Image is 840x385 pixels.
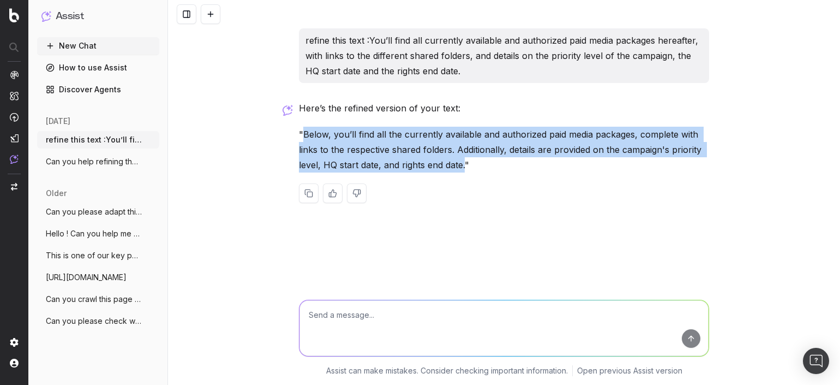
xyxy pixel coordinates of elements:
[37,81,159,98] a: Discover Agents
[10,112,19,122] img: Activation
[37,131,159,149] button: refine this text :You’ll find all curren
[46,228,142,239] span: Hello ! Can you help me write meta data
[46,116,70,127] span: [DATE]
[46,250,142,261] span: This is one of our key pages. Can you ch
[46,134,142,145] span: refine this text :You’ll find all curren
[46,188,67,199] span: older
[577,365,682,376] a: Open previous Assist version
[37,59,159,76] a: How to use Assist
[305,33,703,79] p: refine this text :You’ll find all currently available and authorized paid media packages hereafte...
[37,291,159,308] button: Can you crawl this page and give me the
[37,203,159,221] button: Can you please adapt this description fo
[46,316,142,327] span: Can you please check what are the top ke
[299,100,709,116] p: Here’s the refined version of your text:
[41,11,51,21] img: Assist
[37,269,159,286] button: [URL][DOMAIN_NAME]
[37,247,159,264] button: This is one of our key pages. Can you ch
[37,312,159,330] button: Can you please check what are the top ke
[803,348,829,374] div: Open Intercom Messenger
[56,9,84,24] h1: Assist
[326,365,568,376] p: Assist can make mistakes. Consider checking important information.
[37,225,159,242] button: Hello ! Can you help me write meta data
[41,9,155,24] button: Assist
[46,294,142,305] span: Can you crawl this page and give me the
[37,153,159,170] button: Can you help refining these text ? Page
[10,338,19,347] img: Setting
[10,91,19,100] img: Intelligence
[9,8,19,22] img: Botify logo
[46,206,142,217] span: Can you please adapt this description fo
[37,37,159,55] button: New Chat
[11,183,17,191] img: Switch project
[10,134,19,143] img: Studio
[10,70,19,79] img: Analytics
[283,105,293,116] img: Botify assist logo
[10,359,19,368] img: My account
[46,156,142,167] span: Can you help refining these text ? Page
[299,127,709,173] p: "Below, you’ll find all the currently available and authorized paid media packages, complete with...
[10,155,19,164] img: Assist
[46,272,127,283] span: [URL][DOMAIN_NAME]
